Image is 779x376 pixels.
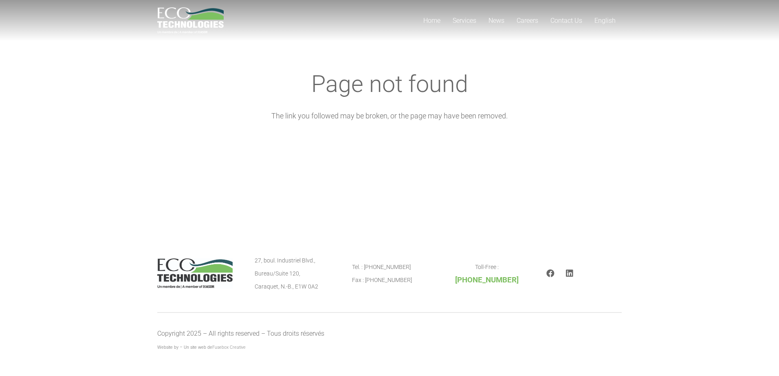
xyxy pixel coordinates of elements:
span: English [594,17,616,24]
a: Facebook [546,269,555,278]
p: 27, boul. Industriel Blvd., Bureau/Suite 120, Caraquet, N.-B., E1W 0A2 [255,254,330,293]
span: Services [453,17,476,24]
span: News [489,17,504,24]
p: The link you followed may be broken, or the page may have been removed. [157,109,622,122]
span: Careers [517,17,538,24]
span: Contact Us [550,17,582,24]
a: logo_EcoTech_ASDR_RGB [157,7,224,34]
p: Toll-Free : [449,260,524,287]
p: Tel. : [PHONE_NUMBER] Fax : [PHONE_NUMBER] [352,260,427,286]
span: Home [423,17,440,24]
a: LinkedIn [566,269,573,278]
span: Website by – Un site web de [157,345,246,350]
a: Fusebox Creative [212,345,246,350]
span: Copyright 2025 – All rights reserved – Tous droits réservés [157,330,324,337]
span: [PHONE_NUMBER] [455,275,519,284]
h1: Page not found [157,70,622,98]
